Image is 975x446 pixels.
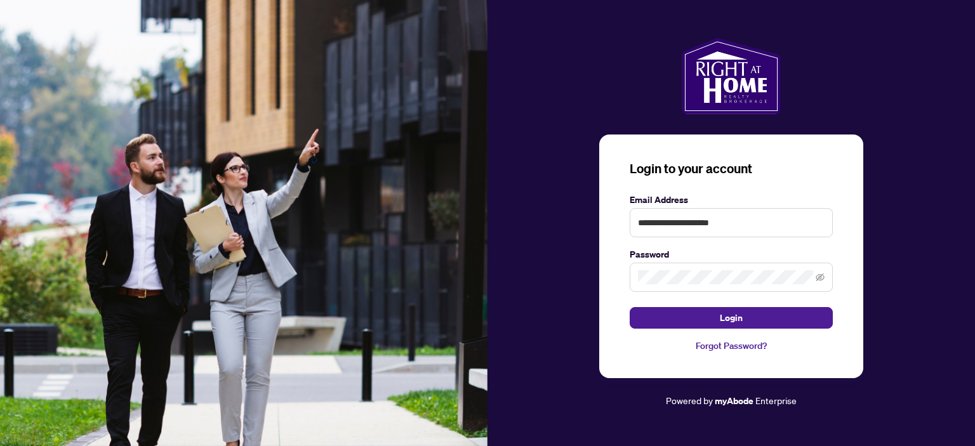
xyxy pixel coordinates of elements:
a: Forgot Password? [630,339,833,353]
span: Login [720,308,743,328]
span: eye-invisible [816,273,825,282]
a: myAbode [715,394,753,408]
span: Enterprise [755,395,797,406]
h3: Login to your account [630,160,833,178]
img: ma-logo [682,38,780,114]
label: Password [630,247,833,261]
span: Powered by [666,395,713,406]
label: Email Address [630,193,833,207]
button: Login [630,307,833,329]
